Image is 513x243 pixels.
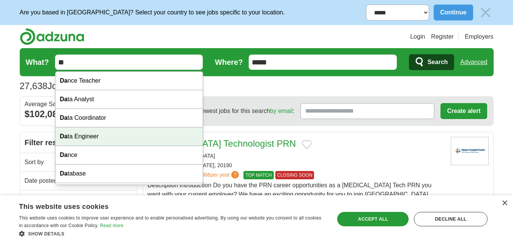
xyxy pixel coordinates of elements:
div: $102,088 [25,107,132,121]
strong: Da [60,77,68,84]
a: Read more, opens a new window [100,223,123,228]
span: TOP MATCH [243,171,273,179]
strong: Da [60,133,68,140]
button: Add to favorite jobs [302,140,312,149]
strong: Da [60,114,68,121]
div: RESTON, [US_STATE], 20190 [148,161,445,169]
div: Decline all [414,212,488,226]
div: This website uses cookies [19,200,306,211]
a: Register [431,32,454,41]
a: Salary [20,190,136,209]
h2: Date posted [25,176,126,185]
span: Receive the newest jobs for this search : [164,107,294,116]
strong: Da [60,152,68,158]
label: Where? [215,56,243,68]
div: ta Analyst [55,90,203,109]
div: Close [502,201,507,206]
a: [MEDICAL_DATA] Technologist PRN [148,138,296,149]
button: Continue [434,5,473,20]
div: Average Salary [25,101,132,107]
h2: Sort by [25,158,126,167]
div: ta Coordinator [55,109,203,127]
div: nce [55,146,203,165]
div: ncer [55,183,203,202]
a: Login [410,32,425,41]
button: Create alert [440,103,487,119]
a: Sort by [20,153,136,171]
a: by email [270,108,293,114]
img: Reston Hospital Center logo [451,137,489,165]
a: Date posted [20,171,136,190]
strong: Da [60,170,68,177]
span: ? [231,171,239,179]
img: icon_close_no_bg.svg [478,5,494,20]
h2: Filter results [20,132,136,153]
p: Are you based in [GEOGRAPHIC_DATA]? Select your country to see jobs specific to your location. [20,8,285,17]
span: 27,638 [20,79,47,93]
div: Show details [19,230,325,237]
h2: Salary [25,195,126,204]
h1: Jobs in 20171 [20,81,104,91]
a: Employers [465,32,494,41]
div: Accept all [337,212,409,226]
div: tabase [55,165,203,183]
span: Search [428,55,448,70]
span: CLOSING SOON [275,171,314,179]
span: Show details [28,231,65,237]
button: Search [409,54,454,70]
span: This website uses cookies to improve user experience and to enable personalised advertising. By u... [19,215,321,228]
div: nce Teacher [55,72,203,90]
span: Description Introduction Do you have the PRN career opportunities as a [MEDICAL_DATA] Tech PRN yo... [148,182,432,207]
a: Advanced [460,55,487,70]
strong: Da [60,96,68,102]
img: Adzuna logo [20,28,84,45]
div: ta Engineer [55,127,203,146]
label: What? [26,56,49,68]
